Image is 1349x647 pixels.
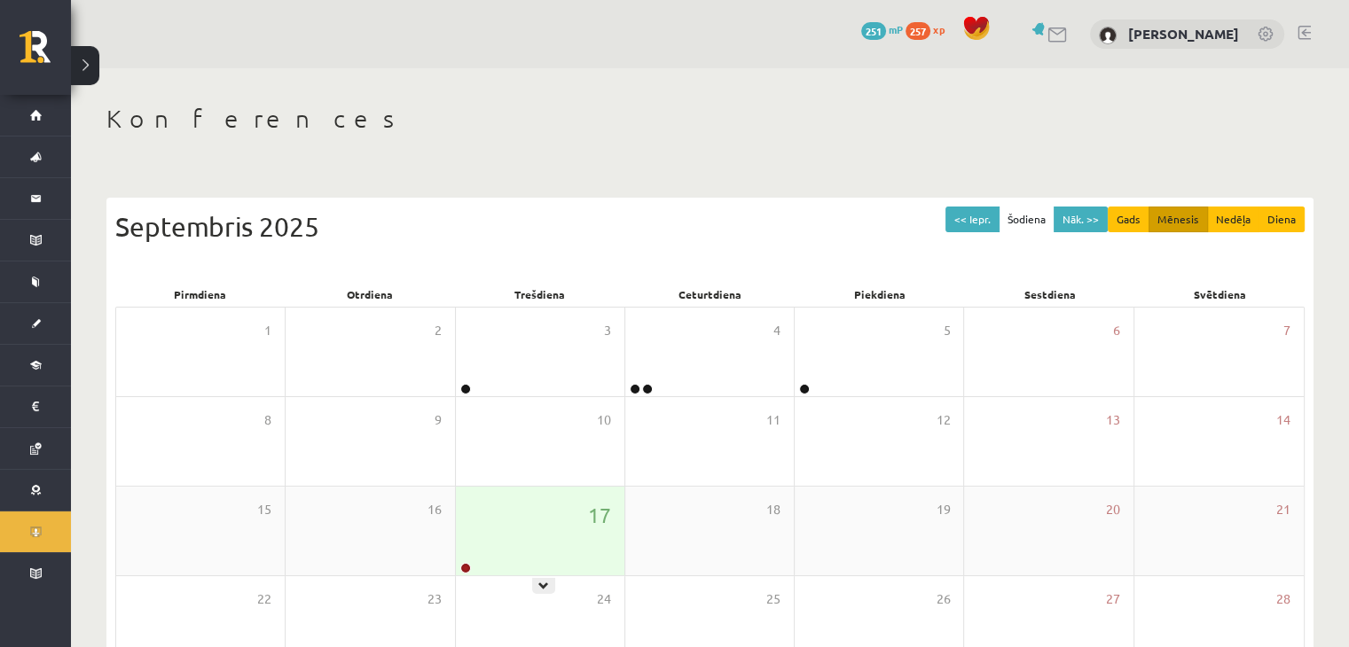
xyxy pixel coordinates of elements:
span: 17 [588,500,611,530]
span: 5 [943,321,950,340]
div: Svētdiena [1134,282,1305,307]
div: Trešdiena [455,282,625,307]
span: xp [933,22,945,36]
button: Nāk. >> [1054,207,1108,232]
span: 2 [435,321,442,340]
span: 1 [264,321,271,340]
button: Gads [1108,207,1149,232]
div: Sestdiena [965,282,1135,307]
span: 27 [1106,589,1120,609]
span: 16 [427,500,442,519]
span: 18 [766,500,780,519]
img: Iļja Šestakovs [1099,27,1117,44]
span: 3 [604,321,611,340]
div: Piekdiena [795,282,965,307]
span: 14 [1276,410,1290,430]
span: 4 [773,321,780,340]
span: 12 [936,410,950,430]
span: 21 [1276,500,1290,519]
button: Diena [1259,207,1305,232]
h1: Konferences [106,104,1314,134]
button: Nedēļa [1207,207,1259,232]
div: Otrdiena [286,282,456,307]
button: Šodiena [999,207,1055,232]
span: 19 [936,500,950,519]
span: 26 [936,589,950,609]
span: 20 [1106,500,1120,519]
a: 251 mP [861,22,903,36]
span: 22 [257,589,271,609]
div: Pirmdiena [115,282,286,307]
a: [PERSON_NAME] [1128,25,1239,43]
a: Rīgas 1. Tālmācības vidusskola [20,31,71,75]
span: 257 [906,22,930,40]
span: 11 [766,410,780,430]
div: Septembris 2025 [115,207,1305,246]
span: 8 [264,410,271,430]
a: 257 xp [906,22,953,36]
span: mP [889,22,903,36]
span: 15 [257,500,271,519]
span: 251 [861,22,886,40]
button: Mēnesis [1149,207,1208,232]
span: 23 [427,589,442,609]
span: 13 [1106,410,1120,430]
div: Ceturtdiena [625,282,796,307]
span: 7 [1283,321,1290,340]
span: 9 [435,410,442,430]
button: << Iepr. [945,207,1000,232]
span: 28 [1276,589,1290,609]
span: 10 [597,410,611,430]
span: 25 [766,589,780,609]
span: 6 [1113,321,1120,340]
span: 24 [597,589,611,609]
